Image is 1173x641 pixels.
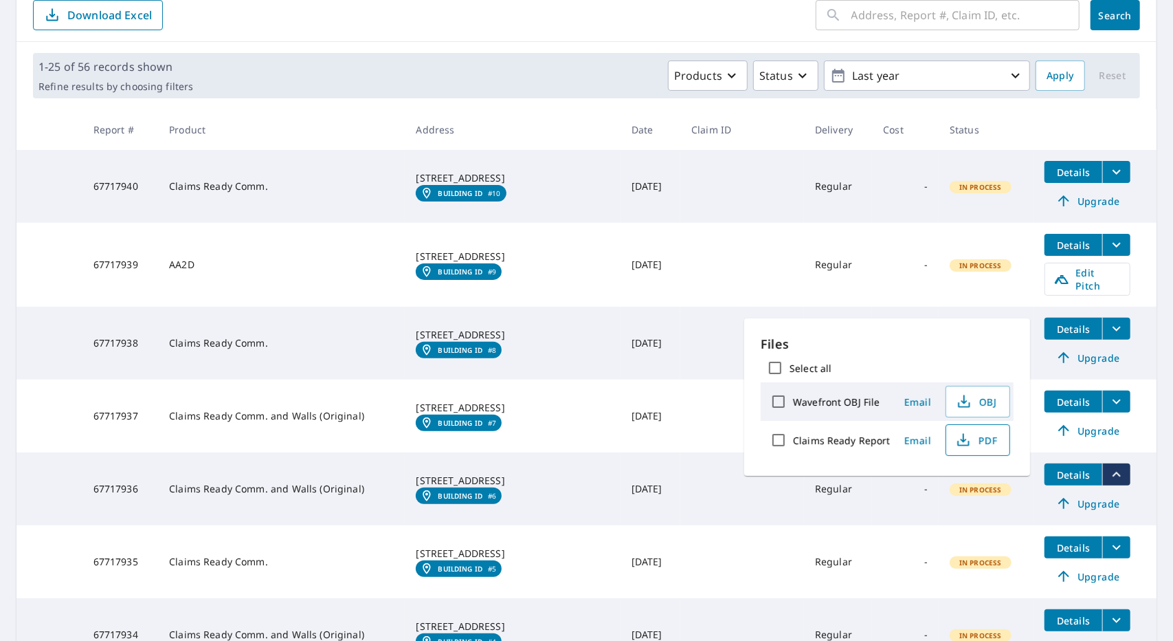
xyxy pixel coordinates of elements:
[416,328,609,342] div: [STREET_ADDRESS]
[872,307,939,380] td: -
[1053,166,1094,179] span: Details
[872,453,939,525] td: -
[674,67,722,84] p: Products
[1102,536,1130,558] button: filesDropdownBtn-67717935
[1102,318,1130,340] button: filesDropdownBtn-67717938
[1044,565,1130,587] a: Upgrade
[872,223,939,307] td: -
[416,171,609,185] div: [STREET_ADDRESS]
[1102,464,1130,486] button: filesDropdownBtn-67717936
[1102,9,1129,22] span: Search
[1044,609,1102,631] button: detailsBtn-67717934
[438,268,482,276] em: Building ID
[416,342,502,358] a: Building ID#8
[1102,609,1130,631] button: filesDropdownBtn-67717934
[951,558,1010,567] span: In Process
[1036,61,1085,91] button: Apply
[1044,391,1102,413] button: detailsBtn-67717937
[158,380,405,453] td: Claims Ready Comm. and Walls (Original)
[1053,614,1094,627] span: Details
[416,547,609,561] div: [STREET_ADDRESS]
[951,485,1010,495] span: In Process
[621,307,680,380] td: [DATE]
[1053,349,1122,366] span: Upgrade
[1053,193,1122,209] span: Upgrade
[621,109,680,150] th: Date
[1044,318,1102,340] button: detailsBtn-67717938
[416,415,502,431] a: Building ID#7
[793,434,891,447] label: Claims Ready Report
[1053,568,1122,585] span: Upgrade
[1053,541,1094,554] span: Details
[1053,266,1121,292] span: Edit Pitch
[416,250,609,263] div: [STREET_ADDRESS]
[753,61,818,91] button: Status
[158,223,405,307] td: AA2D
[405,109,620,150] th: Address
[872,525,939,598] td: -
[158,150,405,223] td: Claims Ready Comm.
[1053,495,1122,512] span: Upgrade
[158,307,405,380] td: Claims Ready Comm.
[954,393,998,410] span: OBJ
[1044,190,1130,212] a: Upgrade
[680,109,804,150] th: Claim ID
[621,380,680,453] td: [DATE]
[939,109,1034,150] th: Status
[668,61,748,91] button: Products
[946,424,1010,456] button: PDF
[824,61,1030,91] button: Last year
[82,307,159,380] td: 67717938
[1044,536,1102,558] button: detailsBtn-67717935
[82,150,159,223] td: 67717940
[1053,323,1094,336] span: Details
[416,263,502,280] a: Building ID#9
[1044,263,1130,296] a: Edit Pitch
[804,150,872,223] td: Regular
[82,525,159,598] td: 67717935
[438,565,482,573] em: Building ID
[954,432,998,448] span: PDF
[38,58,193,75] p: 1-25 of 56 records shown
[438,419,482,427] em: Building ID
[872,150,939,223] td: -
[82,223,159,307] td: 67717939
[158,525,405,598] td: Claims Ready Comm.
[416,620,609,633] div: [STREET_ADDRESS]
[416,474,609,488] div: [STREET_ADDRESS]
[761,335,1014,354] p: Files
[759,67,793,84] p: Status
[158,109,405,150] th: Product
[621,223,680,307] td: [DATE]
[621,150,680,223] td: [DATE]
[1044,492,1130,514] a: Upgrade
[1044,161,1102,183] button: detailsBtn-67717940
[438,346,482,354] em: Building ID
[1053,239,1094,252] span: Details
[416,561,502,577] a: Building ID#5
[1047,67,1074,85] span: Apply
[1044,234,1102,256] button: detailsBtn-67717939
[67,8,152,23] p: Download Excel
[1053,422,1122,439] span: Upgrade
[438,189,482,197] em: Building ID
[1102,391,1130,413] button: filesDropdownBtn-67717937
[1102,161,1130,183] button: filesDropdownBtn-67717940
[896,391,940,413] button: Email
[847,64,1007,88] p: Last year
[902,434,935,447] span: Email
[82,109,159,150] th: Report #
[1053,468,1094,481] span: Details
[621,453,680,525] td: [DATE]
[82,453,159,525] td: 67717936
[804,453,872,525] td: Regular
[416,488,502,504] a: Building ID#6
[951,261,1010,270] span: In Process
[416,401,609,415] div: [STREET_ADDRESS]
[872,109,939,150] th: Cost
[946,386,1010,417] button: OBJ
[1102,234,1130,256] button: filesDropdownBtn-67717939
[902,395,935,409] span: Email
[804,307,872,380] td: Regular
[158,453,405,525] td: Claims Ready Comm. and Walls (Original)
